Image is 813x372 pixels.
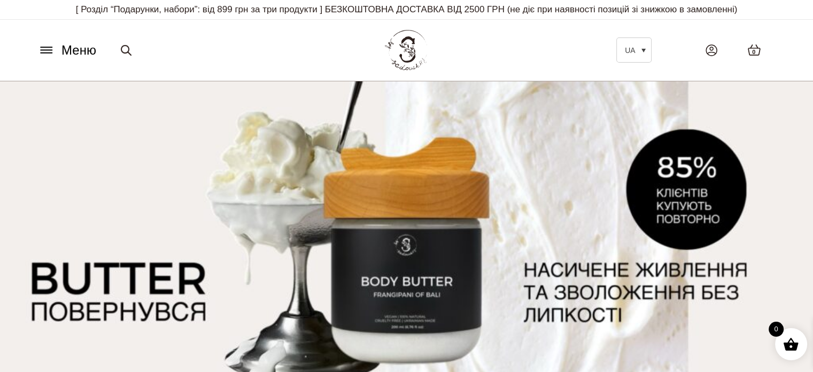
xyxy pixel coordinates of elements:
[625,46,635,55] span: UA
[385,30,428,70] img: BY SADOVSKIY
[616,37,652,63] a: UA
[61,41,96,60] span: Меню
[769,322,784,337] span: 0
[752,48,755,57] span: 0
[35,40,99,60] button: Меню
[737,33,772,67] a: 0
